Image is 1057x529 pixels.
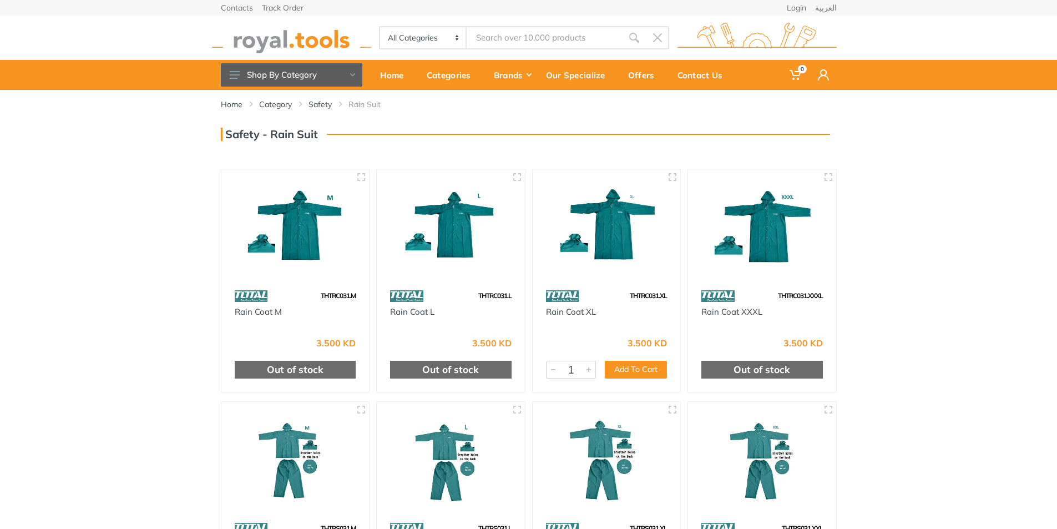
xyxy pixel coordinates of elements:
li: Rain Suit [348,99,397,110]
a: Category [259,99,292,110]
a: العربية [815,4,837,12]
button: Add To Cart [605,361,667,379]
div: 3.500 KD [628,339,667,347]
img: Royal Tools - Rain Suit L [387,412,515,508]
a: Categories [419,60,486,90]
div: Out of stock [235,361,356,379]
a: Login [787,4,806,12]
div: Contact Us [670,63,738,87]
img: Royal Tools - Rain Suit XXL [698,412,826,508]
div: 3.500 KD [783,339,823,347]
a: Rain Coat XXXL [701,306,762,317]
span: THTRC031.M [321,291,356,300]
img: Royal Tools - Rain Suit XL [543,412,671,508]
h3: Safety - Rain Suit [221,128,318,141]
a: Offers [620,60,670,90]
span: THTRC031.L [478,291,512,300]
a: Home [221,99,242,110]
img: Royal Tools - Rain Coat L [387,179,515,275]
span: THTRC031.XL [630,291,667,300]
div: Home [372,63,419,87]
div: Our Specialize [538,63,620,87]
img: Royal Tools - Rain Coat M [231,179,360,275]
img: royal.tools Logo [212,23,371,53]
input: Site search [467,26,622,49]
div: Categories [419,63,486,87]
div: Out of stock [701,361,823,379]
img: Royal Tools - Rain Suit M [231,412,360,508]
a: Contact Us [670,60,738,90]
img: 86.webp [390,286,423,306]
div: Out of stock [390,361,512,379]
img: 86.webp [235,286,268,306]
img: 86.webp [546,286,579,306]
a: Rain Coat L [390,306,434,317]
div: Brands [486,63,538,87]
img: 86.webp [701,286,735,306]
a: Rain Coat M [235,306,282,317]
div: 3.500 KD [316,339,356,347]
img: Royal Tools - Rain Coat XL [543,179,671,275]
span: THTRC031.XXXL [778,291,823,300]
nav: breadcrumb [221,99,837,110]
a: Safety [308,99,332,110]
span: 0 [798,65,807,73]
a: Home [372,60,419,90]
a: Contacts [221,4,253,12]
a: Track Order [262,4,304,12]
a: Our Specialize [538,60,620,90]
a: Rain Coat XL [546,306,596,317]
img: Royal Tools - Rain Coat XXXL [698,179,826,275]
img: royal.tools Logo [677,23,837,53]
select: Category [380,27,467,48]
div: Offers [620,63,670,87]
button: Shop By Category [221,63,362,87]
a: 0 [782,60,810,90]
div: 3.500 KD [472,339,512,347]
